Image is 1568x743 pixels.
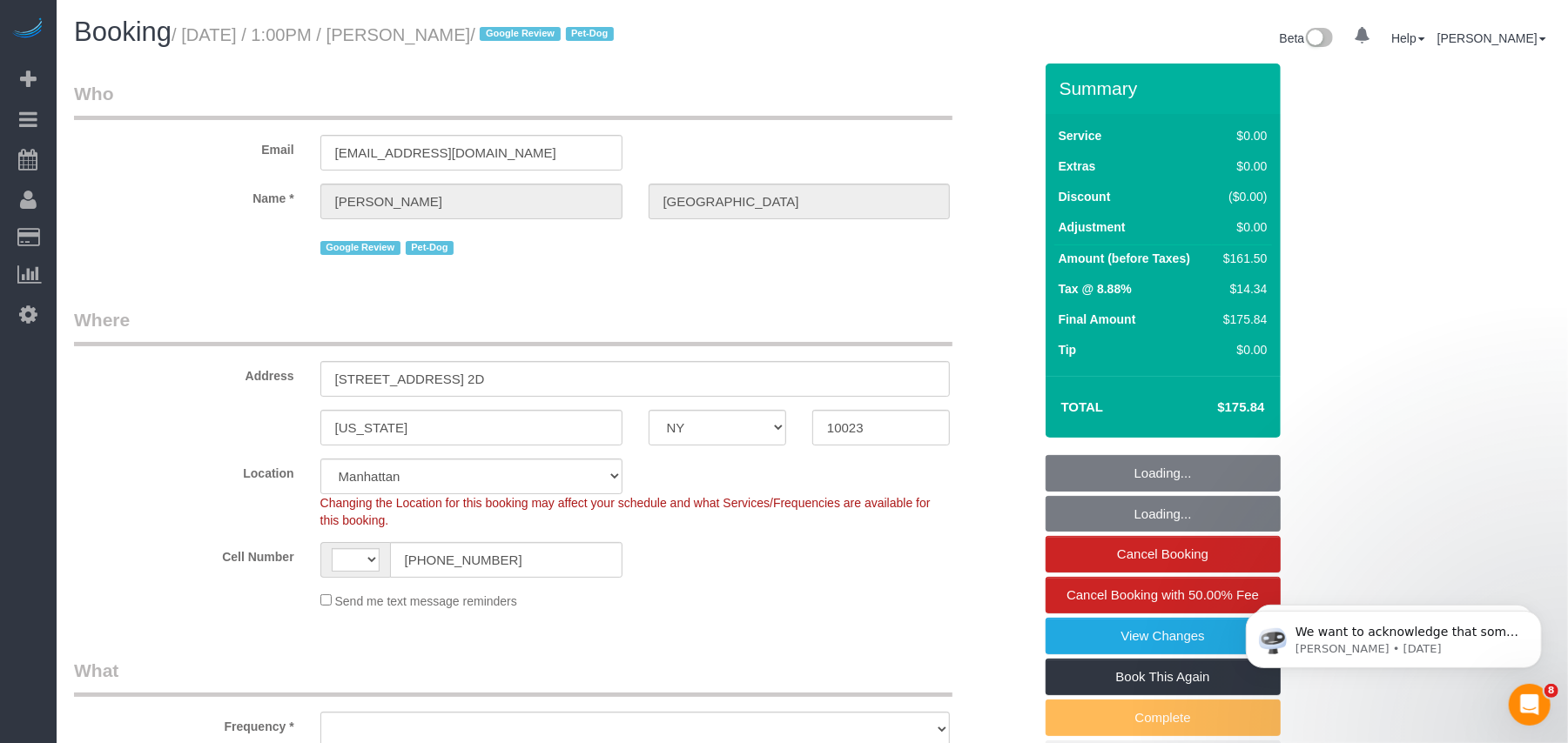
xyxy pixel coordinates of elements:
label: Email [61,135,307,158]
input: First Name [320,184,622,219]
img: Automaid Logo [10,17,45,42]
a: View Changes [1046,618,1281,654]
span: Pet-Dog [566,27,614,41]
label: Adjustment [1059,218,1126,236]
label: Final Amount [1059,311,1136,328]
span: / [470,25,619,44]
div: $14.34 [1216,280,1267,298]
small: / [DATE] / 1:00PM / [PERSON_NAME] [172,25,619,44]
h4: $175.84 [1165,400,1264,415]
div: $175.84 [1216,311,1267,328]
div: $0.00 [1216,157,1267,175]
span: Google Review [480,27,560,41]
legend: What [74,658,952,697]
label: Tip [1059,341,1077,358]
label: Extras [1059,157,1096,175]
a: Book This Again [1046,659,1281,695]
label: Frequency * [61,712,307,735]
label: Name * [61,184,307,207]
h3: Summary [1060,78,1272,98]
p: Message from Ellie, sent 3d ago [76,67,300,83]
span: Cancel Booking with 50.00% Fee [1067,587,1259,602]
a: [PERSON_NAME] [1437,31,1546,45]
a: Beta [1280,31,1334,45]
div: $0.00 [1216,218,1267,236]
div: ($0.00) [1216,188,1267,205]
legend: Who [74,81,952,120]
label: Location [61,459,307,482]
span: 8 [1544,684,1558,698]
label: Amount (before Taxes) [1059,250,1190,267]
a: Cancel Booking [1046,536,1281,572]
div: $0.00 [1216,341,1267,358]
span: Changing the Location for this booking may affect your schedule and what Services/Frequencies are... [320,496,931,527]
label: Service [1059,127,1102,144]
label: Address [61,361,307,385]
legend: Where [74,307,952,346]
label: Discount [1059,188,1111,205]
div: $161.50 [1216,250,1267,267]
input: Email [320,135,622,171]
input: City [320,410,622,445]
span: Booking [74,17,172,47]
strong: Total [1061,399,1104,414]
label: Tax @ 8.88% [1059,280,1132,298]
img: New interface [1304,28,1333,50]
span: Send me text message reminders [335,594,517,608]
input: Last Name [649,184,951,219]
input: Zip Code [812,410,950,445]
a: Help [1391,31,1425,45]
div: $0.00 [1216,127,1267,144]
label: Cell Number [61,542,307,566]
iframe: Intercom notifications message [1220,574,1568,696]
a: Cancel Booking with 50.00% Fee [1046,577,1281,613]
iframe: Intercom live chat [1509,684,1551,726]
span: Google Review [320,241,400,255]
input: Cell Number [390,542,622,578]
span: Pet-Dog [406,241,454,255]
span: We want to acknowledge that some users may be experiencing lag or slower performance in our softw... [76,50,299,289]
